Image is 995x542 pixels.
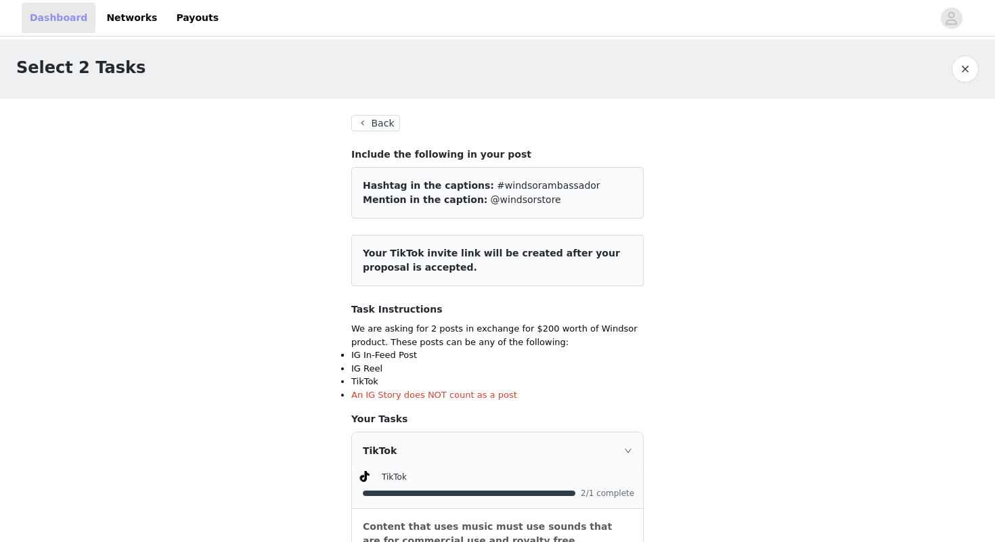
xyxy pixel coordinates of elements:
[382,472,407,482] span: TikTok
[363,180,494,191] span: Hashtag in the captions:
[98,3,165,33] a: Networks
[351,348,644,362] li: IG In-Feed Post
[351,148,644,162] h4: Include the following in your post
[491,194,561,205] span: @windsorstore
[22,3,95,33] a: Dashboard
[945,7,958,29] div: avatar
[624,447,632,455] i: icon: right
[497,180,600,191] span: #windsorambassador
[16,55,146,80] h1: Select 2 Tasks
[363,194,487,205] span: Mention in the caption:
[351,115,400,131] button: Back
[351,302,644,317] h4: Task Instructions
[352,432,643,469] div: icon: rightTikTok
[351,322,644,348] p: We are asking for 2 posts in exchange for $200 worth of Windsor product. These posts can be any o...
[351,390,517,400] span: An IG Story does NOT count as a post
[363,248,620,273] span: Your TikTok invite link will be created after your proposal is accepted.
[351,362,644,376] li: IG Reel
[581,489,635,497] span: 2/1 complete
[351,412,644,426] h4: Your Tasks
[351,375,644,388] li: TikTok
[168,3,227,33] a: Payouts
